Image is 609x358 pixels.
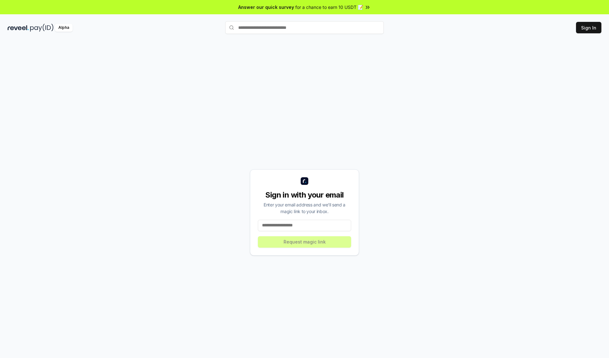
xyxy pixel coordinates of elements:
img: reveel_dark [8,24,29,32]
img: logo_small [301,177,308,185]
span: Answer our quick survey [238,4,294,10]
img: pay_id [30,24,54,32]
span: for a chance to earn 10 USDT 📝 [295,4,363,10]
div: Enter your email address and we’ll send a magic link to your inbox. [258,201,351,215]
div: Sign in with your email [258,190,351,200]
button: Sign In [576,22,601,33]
div: Alpha [55,24,73,32]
